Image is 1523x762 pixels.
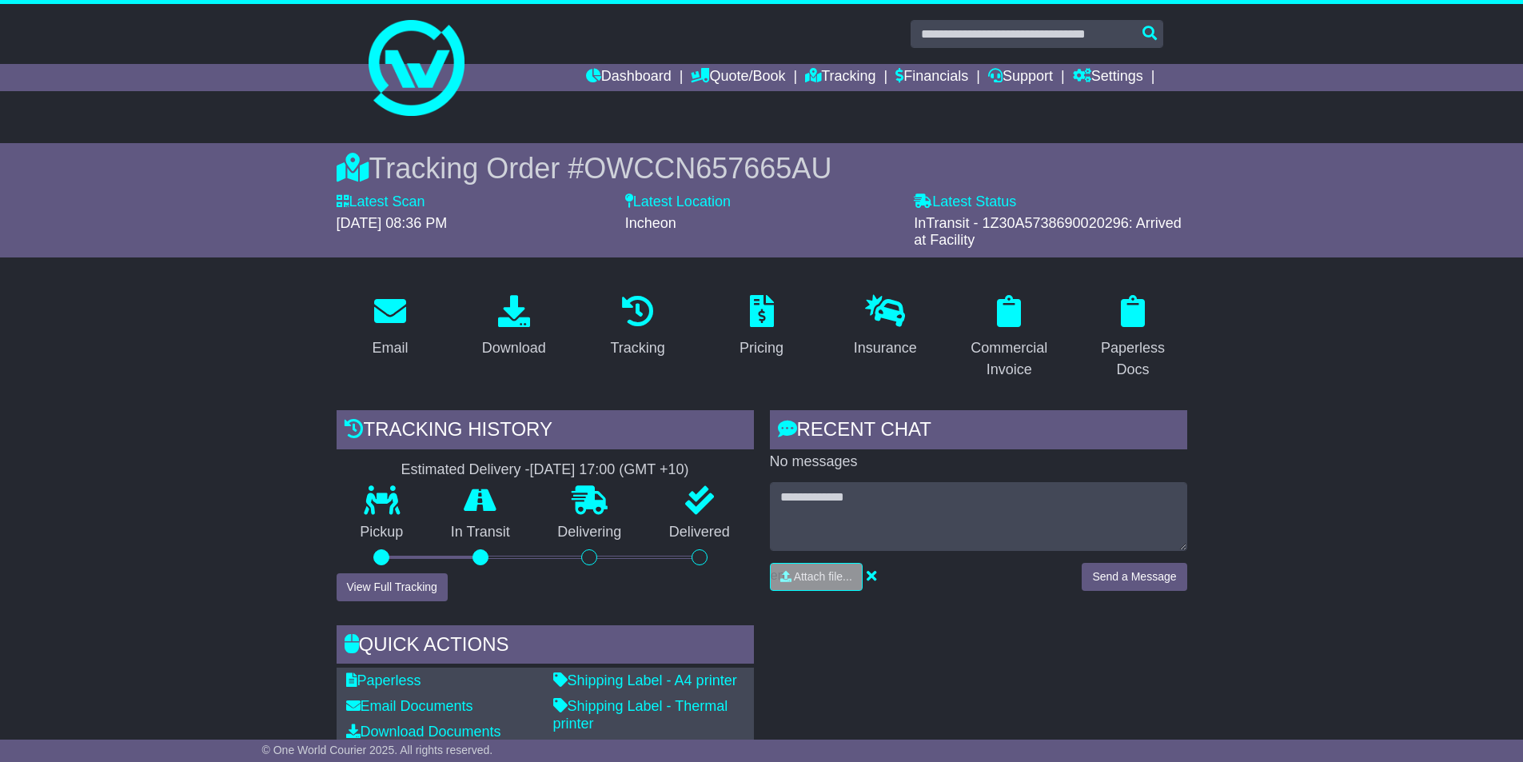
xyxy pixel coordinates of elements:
a: Commercial Invoice [955,289,1063,386]
a: Download Documents [346,724,501,740]
label: Latest Scan [337,193,425,211]
div: Tracking Order # [337,151,1187,186]
a: Tracking [600,289,675,365]
p: Pickup [337,524,428,541]
div: Pricing [740,337,783,359]
span: © One World Courier 2025. All rights reserved. [262,744,493,756]
a: Insurance [843,289,927,365]
div: Tracking [610,337,664,359]
div: Commercial Invoice [966,337,1053,381]
div: Insurance [854,337,917,359]
a: Email Documents [346,698,473,714]
label: Latest Location [625,193,731,211]
label: Latest Status [914,193,1016,211]
div: Download [482,337,546,359]
p: No messages [770,453,1187,471]
a: Financials [895,64,968,91]
div: Estimated Delivery - [337,461,754,479]
a: Shipping Label - A4 printer [553,672,737,688]
a: Tracking [805,64,875,91]
p: Delivering [534,524,646,541]
button: Send a Message [1082,563,1186,591]
a: Email [361,289,418,365]
span: [DATE] 08:36 PM [337,215,448,231]
span: Incheon [625,215,676,231]
a: Support [988,64,1053,91]
a: Pricing [729,289,794,365]
p: Delivered [645,524,754,541]
span: InTransit - 1Z30A5738690020296: Arrived at Facility [914,215,1182,249]
a: Dashboard [586,64,672,91]
div: Email [372,337,408,359]
div: RECENT CHAT [770,410,1187,453]
a: Paperless Docs [1079,289,1187,386]
a: Settings [1073,64,1143,91]
a: Quote/Book [691,64,785,91]
p: In Transit [427,524,534,541]
a: Paperless [346,672,421,688]
a: Shipping Label - Thermal printer [553,698,728,732]
div: [DATE] 17:00 (GMT +10) [530,461,689,479]
div: Paperless Docs [1090,337,1177,381]
div: Quick Actions [337,625,754,668]
div: Tracking history [337,410,754,453]
span: OWCCN657665AU [584,152,831,185]
button: View Full Tracking [337,573,448,601]
a: Download [472,289,556,365]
